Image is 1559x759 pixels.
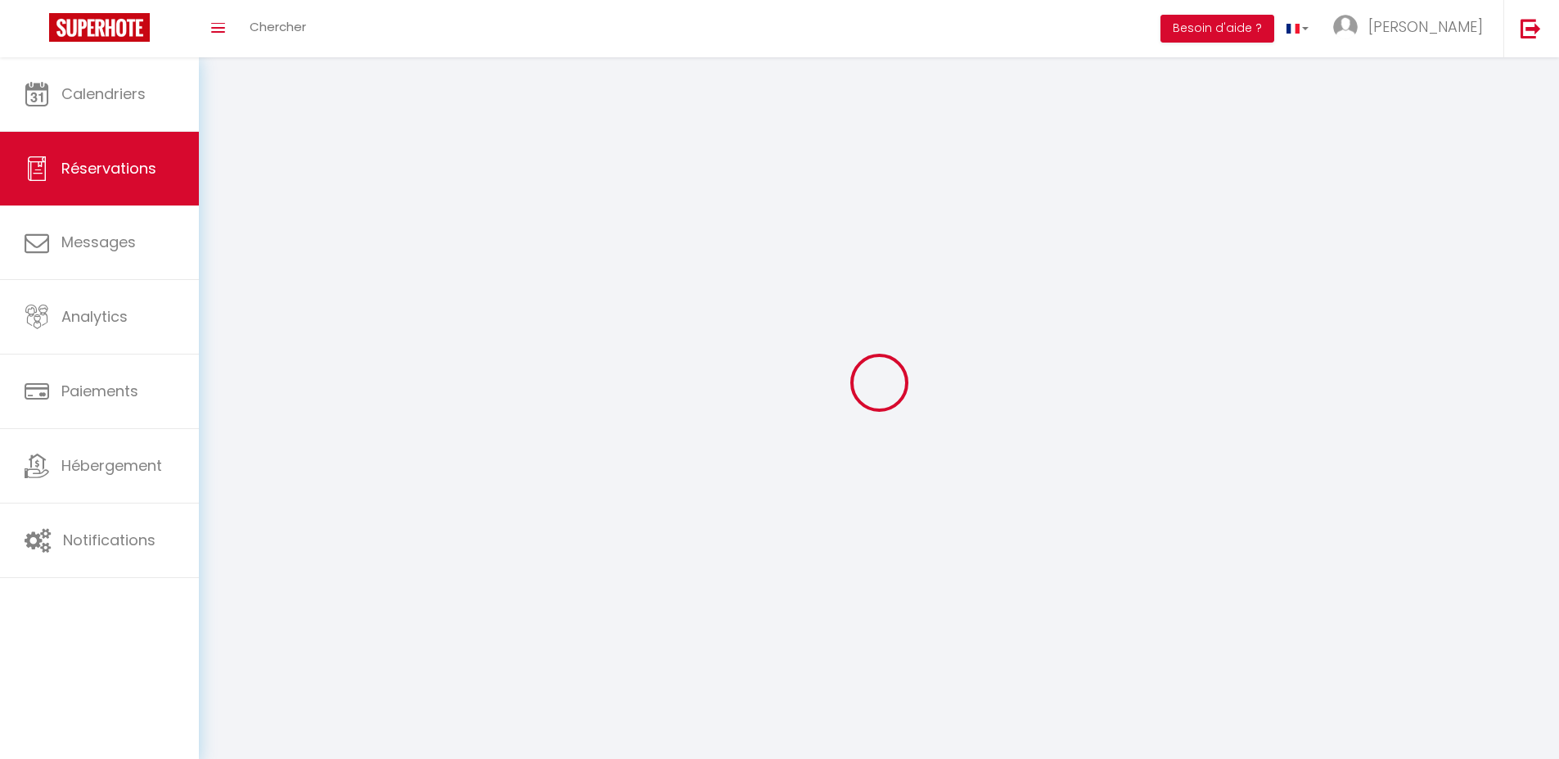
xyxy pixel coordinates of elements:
[61,232,136,252] span: Messages
[1489,685,1547,747] iframe: Chat
[61,455,162,476] span: Hébergement
[1368,16,1483,37] span: [PERSON_NAME]
[250,18,306,35] span: Chercher
[1333,15,1358,39] img: ...
[13,7,62,56] button: Ouvrir le widget de chat LiveChat
[61,84,146,104] span: Calendriers
[1521,18,1541,38] img: logout
[61,158,156,178] span: Réservations
[1160,15,1274,43] button: Besoin d'aide ?
[49,13,150,42] img: Super Booking
[61,306,128,327] span: Analytics
[63,530,155,550] span: Notifications
[61,381,138,401] span: Paiements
